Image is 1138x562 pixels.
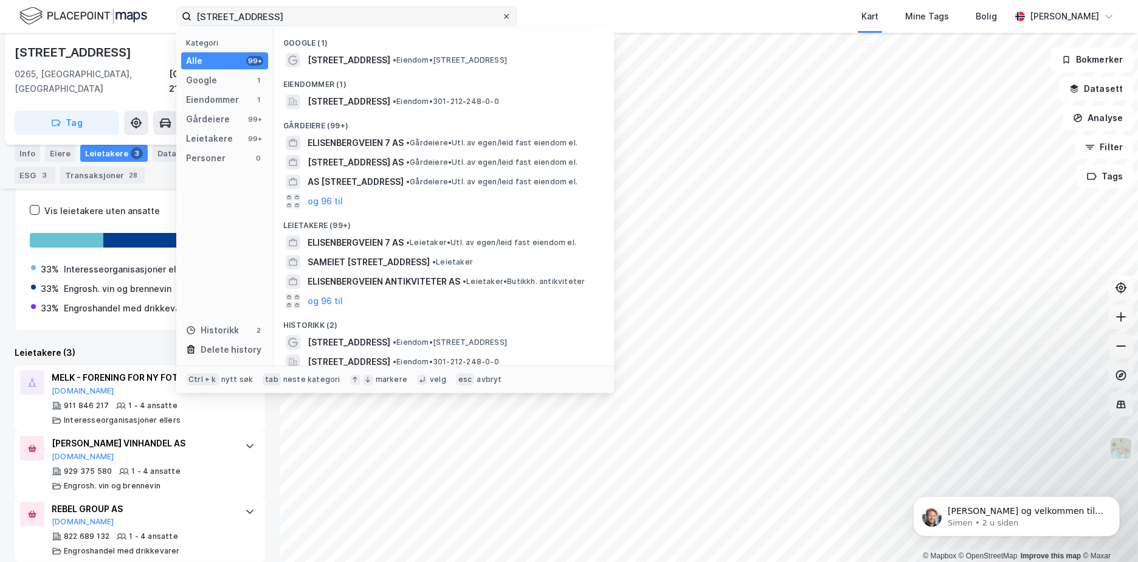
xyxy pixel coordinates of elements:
[186,38,268,47] div: Kategori
[246,114,263,124] div: 99+
[253,75,263,85] div: 1
[308,355,390,369] span: [STREET_ADDRESS]
[253,325,263,335] div: 2
[44,204,160,218] div: Vis leietakere uten ansatte
[64,401,109,411] div: 911 846 217
[432,257,436,266] span: •
[64,301,191,316] div: Engroshandel med drikkevarer
[41,282,59,296] div: 33%
[64,481,160,491] div: Engrosh. vin og brennevin
[393,55,396,64] span: •
[64,467,112,476] div: 929 375 580
[45,145,75,162] div: Eiere
[308,294,343,308] button: og 96 til
[308,194,343,209] button: og 96 til
[186,92,239,107] div: Eiendommer
[463,277,466,286] span: •
[1059,77,1133,101] button: Datasett
[308,94,390,109] span: [STREET_ADDRESS]
[308,235,404,250] span: ELISENBERGVEIEN 7 AS
[38,169,50,181] div: 3
[15,145,40,162] div: Info
[253,95,263,105] div: 1
[406,238,576,248] span: Leietaker • Utl. av egen/leid fast eiendom el.
[406,158,410,167] span: •
[1030,9,1099,24] div: [PERSON_NAME]
[263,373,281,386] div: tab
[895,471,1138,556] iframe: Intercom notifications melding
[128,401,178,411] div: 1 - 4 ansatte
[308,175,404,189] span: AS [STREET_ADDRESS]
[393,357,396,366] span: •
[406,177,410,186] span: •
[15,67,169,96] div: 0265, [GEOGRAPHIC_DATA], [GEOGRAPHIC_DATA]
[186,73,217,88] div: Google
[283,375,340,384] div: neste kategori
[274,311,614,333] div: Historikk (2)
[15,43,134,62] div: [STREET_ADDRESS]
[126,169,140,181] div: 28
[393,97,499,106] span: Eiendom • 301-212-248-0-0
[169,67,265,96] div: [GEOGRAPHIC_DATA], 212/248
[1063,106,1133,130] button: Analyse
[393,55,507,65] span: Eiendom • [STREET_ADDRESS]
[60,167,145,184] div: Transaksjoner
[186,131,233,146] div: Leietakere
[923,552,956,560] a: Mapbox
[308,136,404,150] span: ELISENBERGVEIEN 7 AS
[905,9,949,24] div: Mine Tags
[274,29,614,50] div: Google (1)
[1051,47,1133,72] button: Bokmerker
[274,211,614,233] div: Leietakere (99+)
[253,153,263,163] div: 0
[308,53,390,68] span: [STREET_ADDRESS]
[15,111,119,135] button: Tag
[308,255,430,269] span: SAMEIET [STREET_ADDRESS]
[406,158,578,167] span: Gårdeiere • Utl. av egen/leid fast eiendom el.
[456,373,475,386] div: esc
[64,546,180,556] div: Engroshandel med drikkevarer
[52,436,233,451] div: [PERSON_NAME] VINHANDEL AS
[131,467,181,476] div: 1 - 4 ansatte
[52,502,233,516] div: REBEL GROUP AS
[432,257,473,267] span: Leietaker
[131,147,143,159] div: 3
[1075,135,1133,159] button: Filter
[406,138,578,148] span: Gårdeiere • Utl. av egen/leid fast eiendom el.
[64,262,192,277] div: Interesseorganisasjoner ellers
[15,167,55,184] div: ESG
[52,370,233,385] div: MELK - FORENING FOR NY FOTOGRAFI
[308,274,460,289] span: ELISENBERGVEIEN ANTIKVITETER AS
[393,338,396,347] span: •
[406,138,410,147] span: •
[1077,164,1133,189] button: Tags
[80,145,148,162] div: Leietakere
[186,112,230,127] div: Gårdeiere
[274,111,614,133] div: Gårdeiere (99+)
[52,386,114,396] button: [DOMAIN_NAME]
[308,335,390,350] span: [STREET_ADDRESS]
[221,375,253,384] div: nytt søk
[246,56,263,66] div: 99+
[129,532,178,541] div: 1 - 4 ansatte
[1109,437,1133,460] img: Z
[186,373,219,386] div: Ctrl + k
[153,145,198,162] div: Datasett
[861,9,878,24] div: Kart
[959,552,1018,560] a: OpenStreetMap
[246,134,263,144] div: 99+
[1021,552,1081,560] a: Improve this map
[376,375,407,384] div: markere
[274,70,614,92] div: Eiendommer (1)
[41,262,59,277] div: 33%
[52,452,114,462] button: [DOMAIN_NAME]
[64,532,109,541] div: 822 689 132
[308,155,404,170] span: [STREET_ADDRESS] AS
[19,5,147,27] img: logo.f888ab2527a4732fd821a326f86c7f29.svg
[186,151,226,165] div: Personer
[430,375,446,384] div: velg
